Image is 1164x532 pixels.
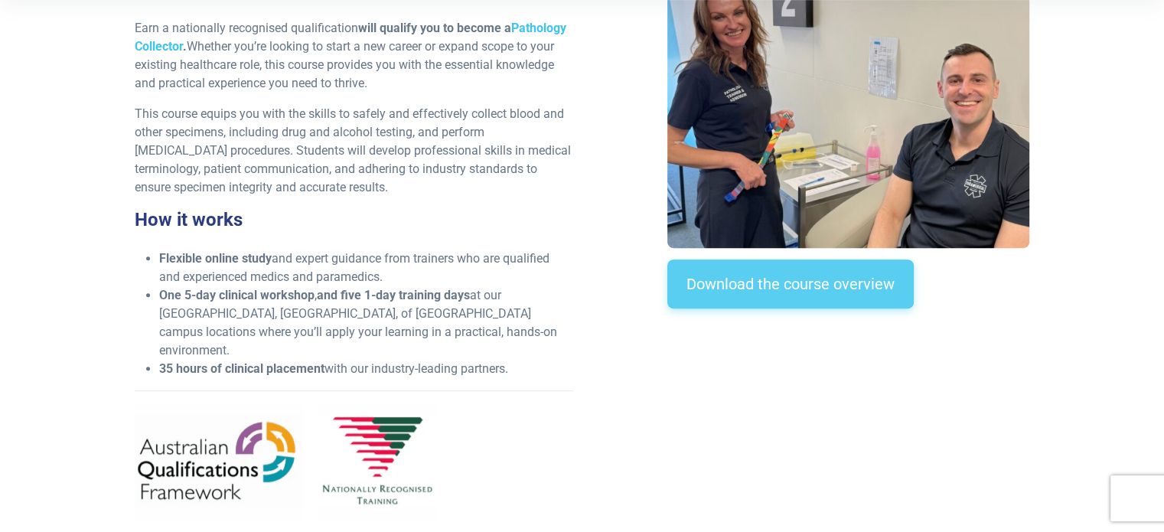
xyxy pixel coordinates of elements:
[135,105,573,197] p: This course equips you with the skills to safely and effectively collect blood and other specimen...
[317,288,470,302] strong: and five 1-day training days
[135,21,566,54] a: Pathology Collector
[135,21,566,54] strong: will qualify you to become a .
[159,360,573,378] li: with our industry-leading partners.
[135,19,573,93] p: Earn a nationally recognised qualification Whether you’re looking to start a new career or expand...
[667,339,1029,418] iframe: EmbedSocial Universal Widget
[135,209,573,231] h3: How it works
[667,259,914,308] a: Download the course overview
[159,251,272,266] strong: Flexible online study
[159,361,324,376] strong: 35 hours of clinical placement
[159,250,573,286] li: and expert guidance from trainers who are qualified and experienced medics and paramedics.
[159,288,315,302] strong: One 5-day clinical workshop
[159,286,573,360] li: , at our [GEOGRAPHIC_DATA], [GEOGRAPHIC_DATA], of [GEOGRAPHIC_DATA] campus locations where you’ll...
